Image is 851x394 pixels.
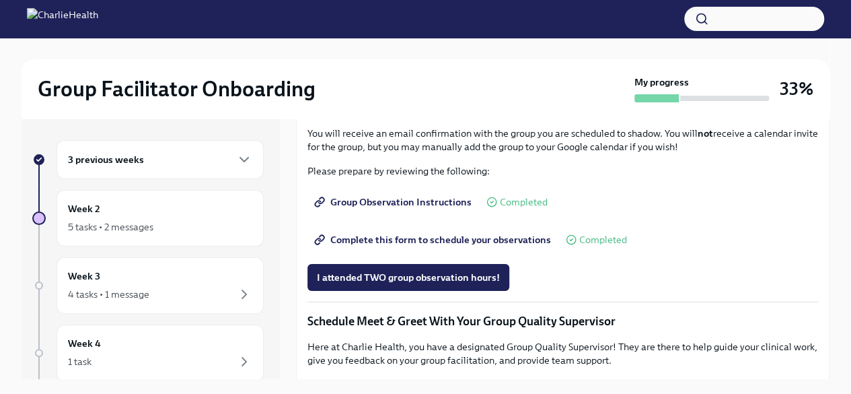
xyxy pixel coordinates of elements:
h6: Week 4 [68,336,101,351]
img: CharlieHealth [27,8,98,30]
span: I attended TWO group observation hours! [317,271,500,284]
div: 3 previous weeks [57,140,264,179]
strong: My progress [634,75,689,89]
a: Complete this form to schedule your observations [307,226,560,253]
div: 1 task [68,355,91,368]
div: 5 tasks • 2 messages [68,220,153,234]
a: Week 25 tasks • 2 messages [32,190,264,247]
p: Schedule Meet & Greet With Your Group Quality Supervisor [307,313,818,329]
strong: not [698,127,713,139]
h6: Week 2 [68,201,100,216]
button: I attended TWO group observation hours! [307,264,509,291]
div: 4 tasks • 1 message [68,288,149,301]
a: Week 41 task [32,325,264,381]
span: Completed [500,197,548,207]
span: Group Observation Instructions [317,195,472,209]
span: Completed [579,235,627,245]
a: Week 34 tasks • 1 message [32,257,264,314]
p: Please book time for a meet and greet with your Group Quality Supervisor , using the link below. [307,378,818,391]
span: Complete this form to schedule your observations [317,233,551,247]
h3: 33% [780,77,813,101]
h6: Week 3 [68,269,100,284]
p: Here at Charlie Health, you have a designated Group Quality Supervisor! They are there to help gu... [307,340,818,367]
strong: [PERSON_NAME] [621,379,701,391]
p: You will receive an email confirmation with the group you are scheduled to shadow. You will recei... [307,127,818,154]
h2: Group Facilitator Onboarding [38,75,316,102]
a: Group Observation Instructions [307,189,481,216]
h6: 3 previous weeks [68,152,144,167]
p: Please prepare by reviewing the following: [307,164,818,178]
